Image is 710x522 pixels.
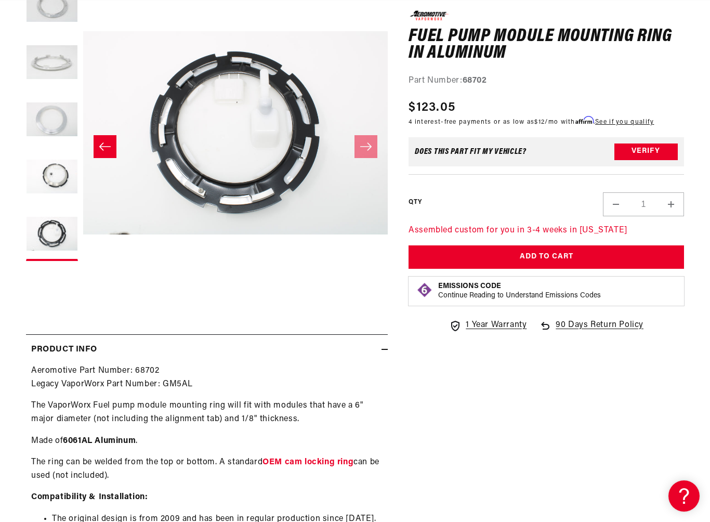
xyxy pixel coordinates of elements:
[614,143,678,160] button: Verify
[539,318,643,342] a: 90 Days Return Policy
[416,281,433,298] img: Emissions code
[409,74,684,88] div: Part Number:
[534,119,545,125] span: $12
[262,458,353,466] a: OEM cam locking ring
[31,456,383,482] p: The ring can be welded from the top or bottom. A standard can be used (not included).
[63,437,136,445] b: 6061AL Aluminum
[449,318,527,332] a: 1 Year Warranty
[438,282,501,290] strong: Emissions Code
[31,399,383,426] p: The VaporWorx Fuel pump module mounting ring will fit with modules that have a 6" major diameter ...
[26,209,78,261] button: Load image 5 in gallery view
[26,152,78,204] button: Load image 4 in gallery view
[26,37,78,89] button: Load image 2 in gallery view
[409,245,684,269] button: Add to Cart
[409,117,654,127] p: 4 interest-free payments or as low as /mo with .
[26,95,78,147] button: Load image 3 in gallery view
[94,135,116,158] button: Slide left
[31,493,148,501] b: Compatibility & Installation:
[463,76,487,85] strong: 68702
[415,147,527,155] div: Does This part fit My vehicle?
[409,98,455,117] span: $123.05
[354,135,377,158] button: Slide right
[26,335,388,365] summary: Product Info
[409,198,422,207] label: QTY
[31,343,97,357] h2: Product Info
[409,224,684,237] p: Assembled custom for you in 3-4 weeks in [US_STATE]
[438,281,601,300] button: Emissions CodeContinue Reading to Understand Emissions Codes
[438,291,601,300] p: Continue Reading to Understand Emissions Codes
[575,116,594,124] span: Affirm
[556,318,643,342] span: 90 Days Return Policy
[409,29,684,61] h1: Fuel Pump Module Mounting Ring in Aluminum
[466,318,527,332] span: 1 Year Warranty
[31,435,383,448] p: Made of .
[31,364,383,391] p: Aeromotive Part Number: 68702 Legacy VaporWorx Part Number: GM5AL
[595,119,654,125] a: See if you qualify - Learn more about Affirm Financing (opens in modal)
